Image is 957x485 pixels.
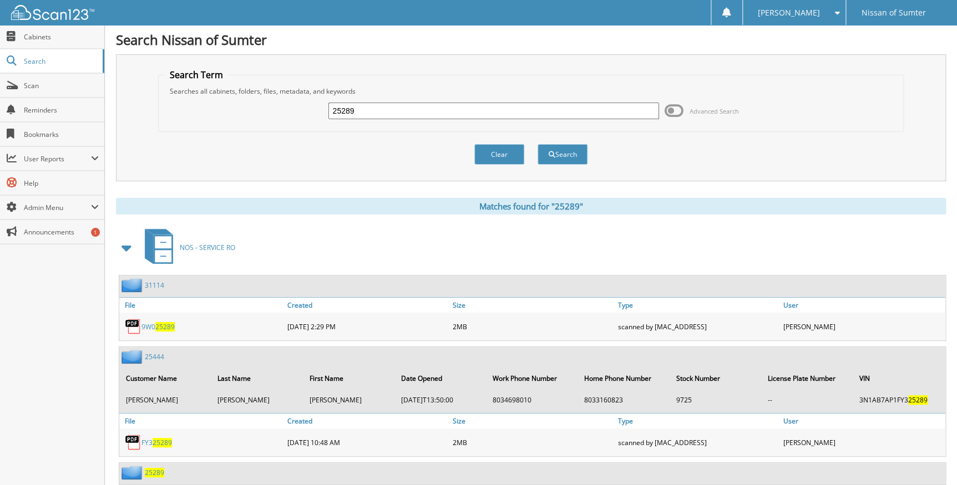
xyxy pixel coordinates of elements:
[615,298,780,313] a: Type
[24,227,99,237] span: Announcements
[24,203,91,212] span: Admin Menu
[164,69,229,81] legend: Search Term
[450,315,615,338] div: 2MB
[780,315,945,338] div: [PERSON_NAME]
[121,278,145,292] img: folder2.png
[11,5,94,20] img: scan123-logo-white.svg
[285,298,450,313] a: Created
[780,413,945,428] a: User
[24,57,97,66] span: Search
[138,226,235,269] a: NOS - SERVICE RO
[579,391,669,409] td: 8033160823
[116,198,946,215] div: Matches found for "25289"
[450,298,615,313] a: Size
[285,413,450,428] a: Created
[153,438,172,447] span: 25289
[861,9,925,16] span: Nissan of Sumter
[780,431,945,453] div: [PERSON_NAME]
[450,413,615,428] a: Size
[450,431,615,453] div: 2MB
[615,315,780,338] div: scanned by [MAC_ADDRESS]
[120,367,211,390] th: Customer Name
[145,352,164,361] a: 25444
[487,391,578,409] td: 8034698010
[487,367,578,390] th: Work Phone Number
[670,367,761,390] th: Stock Number
[24,130,99,139] span: Bookmarks
[780,298,945,313] a: User
[116,30,946,49] h1: Search Nissan of Sumter
[145,468,164,477] a: 25289
[762,391,853,409] td: --
[24,178,99,188] span: Help
[902,432,957,485] iframe: Chat Widget
[762,367,853,390] th: License Plate Number
[121,466,145,479] img: folder2.png
[125,434,141,451] img: PDF.png
[615,413,780,428] a: Type
[119,413,285,428] a: File
[854,367,944,390] th: VIN
[24,32,99,42] span: Cabinets
[474,144,524,165] button: Clear
[121,350,145,364] img: folder2.png
[24,105,99,115] span: Reminders
[854,391,944,409] td: 3N1AB7AP1FY3
[141,438,172,447] a: FY325289
[145,280,164,290] a: 31114
[538,144,588,165] button: Search
[164,86,898,96] div: Searches all cabinets, folders, files, metadata, and keywords
[119,298,285,313] a: File
[908,395,928,405] span: 25289
[212,367,302,390] th: Last Name
[125,318,141,335] img: PDF.png
[155,322,175,331] span: 25289
[303,367,394,390] th: First Name
[303,391,394,409] td: [PERSON_NAME]
[285,315,450,338] div: [DATE] 2:29 PM
[396,367,486,390] th: Date Opened
[690,107,739,115] span: Advanced Search
[579,367,669,390] th: Home Phone Number
[24,154,91,164] span: User Reports
[212,391,302,409] td: [PERSON_NAME]
[180,243,235,252] span: NOS - SERVICE RO
[24,81,99,90] span: Scan
[91,228,100,237] div: 1
[141,322,175,331] a: 9W025289
[120,391,211,409] td: [PERSON_NAME]
[670,391,761,409] td: 9725
[758,9,820,16] span: [PERSON_NAME]
[396,391,486,409] td: [DATE]T13:50:00
[285,431,450,453] div: [DATE] 10:48 AM
[615,431,780,453] div: scanned by [MAC_ADDRESS]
